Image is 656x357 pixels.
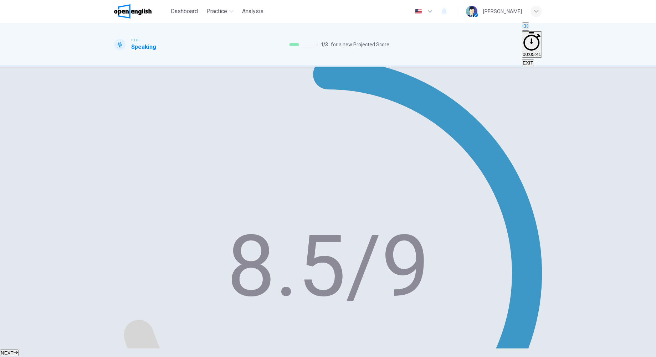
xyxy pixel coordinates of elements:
[414,9,423,14] img: en
[331,40,389,49] span: for a new Projected Score
[1,350,14,356] span: NEXT
[321,40,328,49] span: 1 / 3
[522,22,542,31] div: Mute
[114,4,168,19] a: OpenEnglish logo
[204,5,236,18] button: Practice
[131,38,139,43] span: IELTS
[522,31,542,58] button: 00:05:41
[483,7,522,16] div: [PERSON_NAME]
[239,5,266,18] button: Analysis
[242,7,263,16] span: Analysis
[168,5,201,18] button: Dashboard
[206,7,227,16] span: Practice
[523,60,533,66] span: EXIT
[522,59,534,66] button: EXIT
[466,6,477,17] img: Profile picture
[227,216,429,317] text: 8.5/9
[114,4,152,19] img: OpenEnglish logo
[523,52,541,57] span: 00:05:41
[171,7,198,16] span: Dashboard
[522,31,542,58] div: Hide
[131,43,156,51] h1: Speaking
